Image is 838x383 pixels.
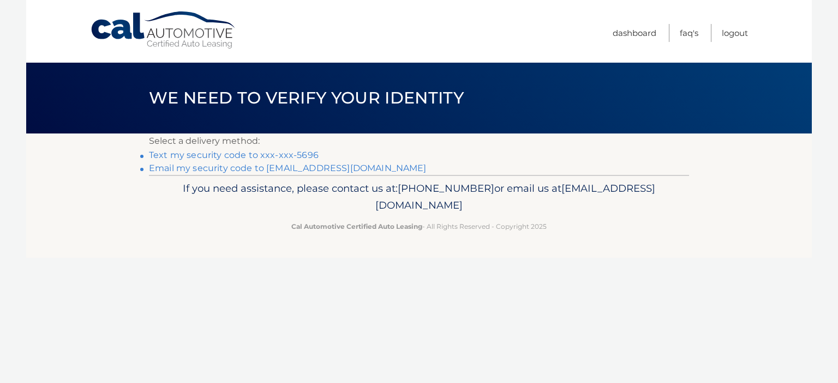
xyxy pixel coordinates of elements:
p: - All Rights Reserved - Copyright 2025 [156,221,682,232]
span: We need to verify your identity [149,88,464,108]
p: If you need assistance, please contact us at: or email us at [156,180,682,215]
strong: Cal Automotive Certified Auto Leasing [291,222,422,230]
a: Email my security code to [EMAIL_ADDRESS][DOMAIN_NAME] [149,163,427,173]
a: Dashboard [613,24,656,42]
a: Cal Automotive [90,11,237,50]
a: Text my security code to xxx-xxx-5696 [149,150,319,160]
a: Logout [722,24,748,42]
span: [PHONE_NUMBER] [398,182,494,194]
a: FAQ's [680,24,698,42]
p: Select a delivery method: [149,133,689,149]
